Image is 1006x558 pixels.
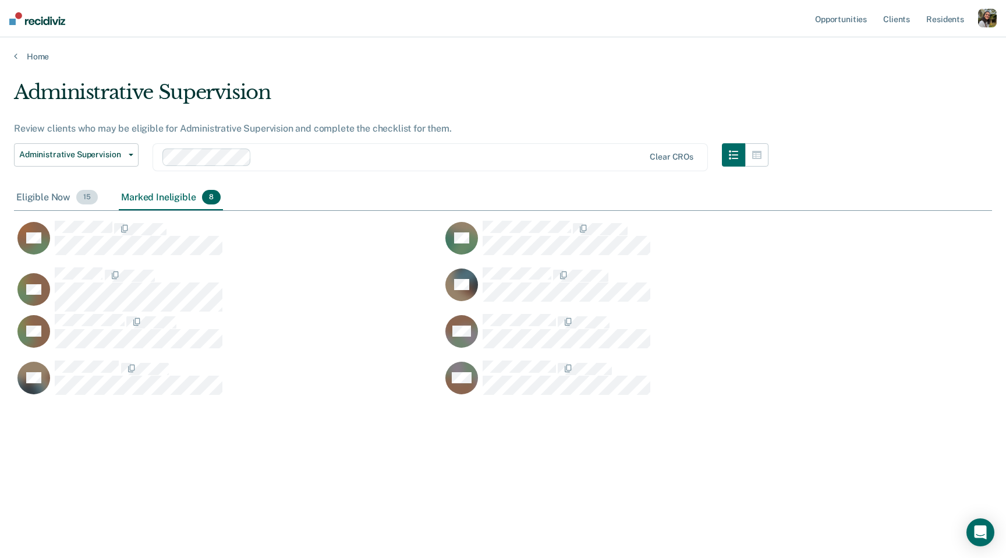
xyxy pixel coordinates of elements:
[14,360,442,407] div: CaseloadOpportunityCell-199616
[650,152,693,162] div: Clear CROs
[14,185,100,211] div: Eligible Now15
[9,12,65,25] img: Recidiviz
[119,185,223,211] div: Marked Ineligible8
[442,220,870,267] div: CaseloadOpportunityCell-296607
[14,220,442,267] div: CaseloadOpportunityCell-241215
[442,267,870,313] div: CaseloadOpportunityCell-2212395
[442,360,870,407] div: CaseloadOpportunityCell-274339
[14,313,442,360] div: CaseloadOpportunityCell-229827
[19,150,124,160] span: Administrative Supervision
[14,123,768,134] div: Review clients who may be eligible for Administrative Supervision and complete the checklist for ...
[14,51,992,62] a: Home
[76,190,98,205] span: 15
[14,143,139,167] button: Administrative Supervision
[14,80,768,114] div: Administrative Supervision
[442,313,870,360] div: CaseloadOpportunityCell-220894
[966,518,994,546] div: Open Intercom Messenger
[14,267,442,313] div: CaseloadOpportunityCell-246009
[202,190,221,205] span: 8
